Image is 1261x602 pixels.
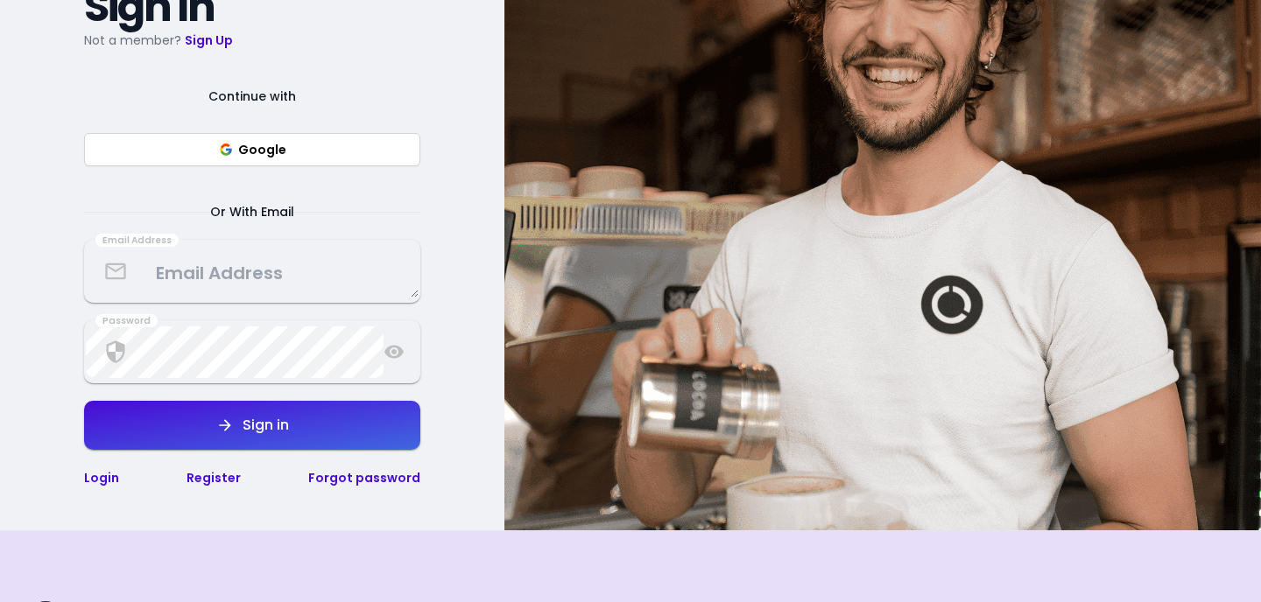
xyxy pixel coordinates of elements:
[189,201,315,222] span: Or With Email
[308,469,420,486] a: Forgot password
[84,401,420,450] button: Sign in
[187,469,241,486] a: Register
[95,314,158,328] div: Password
[95,234,179,248] div: Email Address
[234,418,289,432] div: Sign in
[185,31,233,49] a: Sign Up
[84,133,420,166] button: Google
[84,469,119,486] a: Login
[84,30,420,51] p: Not a member?
[187,86,317,107] span: Continue with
